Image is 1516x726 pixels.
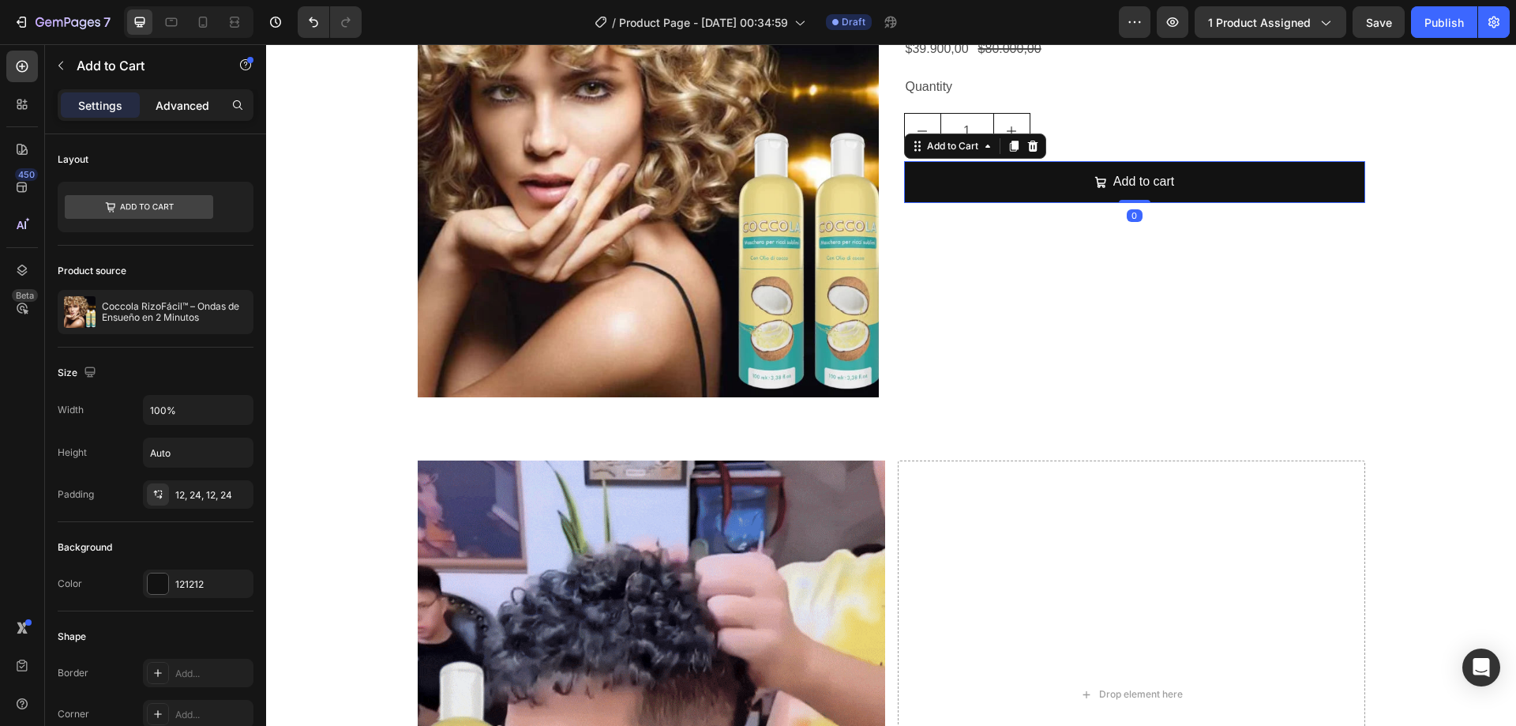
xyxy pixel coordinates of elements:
[1424,14,1464,31] div: Publish
[833,644,917,656] div: Drop element here
[1411,6,1477,38] button: Publish
[861,165,876,178] div: 0
[144,396,253,424] input: Auto
[64,296,96,328] img: product feature img
[58,707,89,721] div: Corner
[638,30,1099,56] div: Quantity
[175,488,250,502] div: 12, 24, 12, 24
[266,44,1516,726] iframe: Design area
[58,363,99,384] div: Size
[728,70,764,103] button: increment
[102,301,247,323] p: Coccola RizoFácil™ – Ondas de Ensueño en 2 Minutos
[298,6,362,38] div: Undo/Redo
[144,438,253,467] input: Auto
[103,13,111,32] p: 7
[639,70,674,103] button: decrement
[58,487,94,502] div: Padding
[58,666,88,680] div: Border
[175,577,250,592] div: 121212
[58,403,84,417] div: Width
[77,56,211,75] p: Add to Cart
[1366,16,1392,29] span: Save
[175,708,250,722] div: Add...
[58,264,126,278] div: Product source
[78,97,122,114] p: Settings
[1462,649,1500,687] div: Open Intercom Messenger
[58,630,86,644] div: Shape
[619,14,788,31] span: Product Page - [DATE] 00:34:59
[612,14,616,31] span: /
[58,540,112,555] div: Background
[638,117,1099,159] button: Add to cart
[674,70,728,103] input: quantity
[1195,6,1346,38] button: 1 product assigned
[1353,6,1405,38] button: Save
[6,6,118,38] button: 7
[847,126,908,149] div: Add to cart
[15,168,38,181] div: 450
[156,97,209,114] p: Advanced
[175,667,250,681] div: Add...
[58,577,82,591] div: Color
[58,446,87,460] div: Height
[842,15,865,29] span: Draft
[12,289,38,302] div: Beta
[658,95,715,109] div: Add to Cart
[58,152,88,167] div: Layout
[1208,14,1311,31] span: 1 product assigned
